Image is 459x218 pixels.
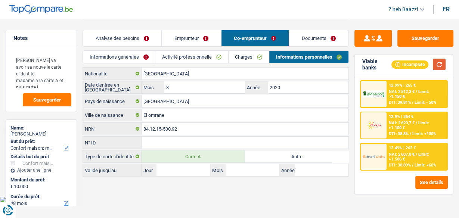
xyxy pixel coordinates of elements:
[415,89,417,94] span: /
[389,152,414,157] span: NAI: 2 607,8 €
[415,152,417,157] span: /
[156,164,210,176] input: JJ
[414,163,436,168] span: Limit: <60%
[409,131,411,136] span: /
[295,164,348,176] input: AAAA
[164,81,245,93] input: MM
[83,164,141,176] label: Valide jusqu'au
[10,138,71,144] label: But du prêt:
[83,68,141,80] label: Nationalité
[10,184,13,190] span: €
[83,51,155,63] a: Informations générales
[412,100,413,105] span: /
[279,164,295,176] label: Année
[83,81,141,93] label: Date d'entrée en [GEOGRAPHIC_DATA]
[388,6,418,13] span: Zineb Baazzi
[443,6,450,13] div: fr
[142,81,164,93] label: Mois
[269,51,348,63] a: Informations personnelles
[363,151,385,162] img: Record Credits
[10,194,71,200] label: Durée du prêt:
[289,30,348,46] a: Documents
[142,164,157,176] label: Jour
[389,152,429,162] span: Limit: >1.586 €
[155,51,228,63] a: Activité professionnelle
[389,146,415,150] div: 12.49% | 262 €
[397,30,453,47] button: Sauvegarder
[10,125,72,131] div: Name:
[229,51,269,63] a: Charges
[389,121,414,125] span: NAI: 2 620,7 €
[83,109,141,121] label: Ville de naissance
[142,123,348,135] input: 12.12.12-123.12
[33,97,61,102] span: Sauvegarder
[389,131,408,136] span: DTI: 38.8%
[83,123,141,135] label: NRN
[245,150,348,162] label: Autre
[210,164,226,176] label: Mois
[363,90,385,97] img: AlphaCredit
[142,68,348,80] input: Belgique
[362,58,391,71] div: Viable banks
[10,154,72,160] div: Détails but du prêt
[9,5,73,14] img: TopCompare Logo
[23,93,71,106] button: Sauvegarder
[142,137,348,149] input: B-1234567-89
[363,120,385,131] img: Cofidis
[10,168,72,173] div: Ajouter une ligne
[414,100,436,105] span: Limit: <50%
[10,131,72,137] div: [PERSON_NAME]
[412,131,436,136] span: Limit: <100%
[162,30,221,46] a: Emprunteur
[389,100,410,105] span: DTI: 39.81%
[382,3,424,16] a: Zineb Baazzi
[83,30,161,46] a: Analyse des besoins
[415,121,417,125] span: /
[226,164,279,176] input: MM
[389,89,429,99] span: Limit: >1.150 €
[83,95,141,107] label: Pays de naissance
[415,176,448,189] button: See details
[83,150,141,162] label: Type de carte d'identité
[389,121,429,130] span: Limit: >1.100 €
[142,95,348,107] input: Belgique
[10,177,71,183] label: Montant du prêt:
[391,60,428,69] div: Incomplete
[13,35,69,41] h5: Notes
[245,81,268,93] label: Année
[142,150,245,162] label: Carte A
[389,163,410,168] span: DTI: 38.89%
[389,114,413,119] div: 12.9% | 264 €
[412,163,413,168] span: /
[83,137,141,149] label: N° ID
[221,30,289,46] a: Co-emprunteur
[389,83,415,88] div: 12.99% | 265 €
[389,89,414,94] span: NAI: 2 512,3 €
[268,81,348,93] input: AAAA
